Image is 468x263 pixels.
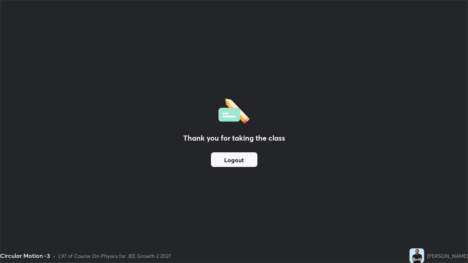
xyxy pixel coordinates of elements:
[53,252,56,260] div: •
[409,248,424,263] img: 0aa4a9aead7a489ea7c77bce355376cd.jpg
[218,96,250,124] img: offlineFeedback.1438e8b3.svg
[211,152,257,167] button: Logout
[58,252,171,260] div: L97 of Course On Physics for JEE Growth 2 2027
[427,252,468,260] div: [PERSON_NAME]
[183,133,285,144] h2: Thank you for taking the class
